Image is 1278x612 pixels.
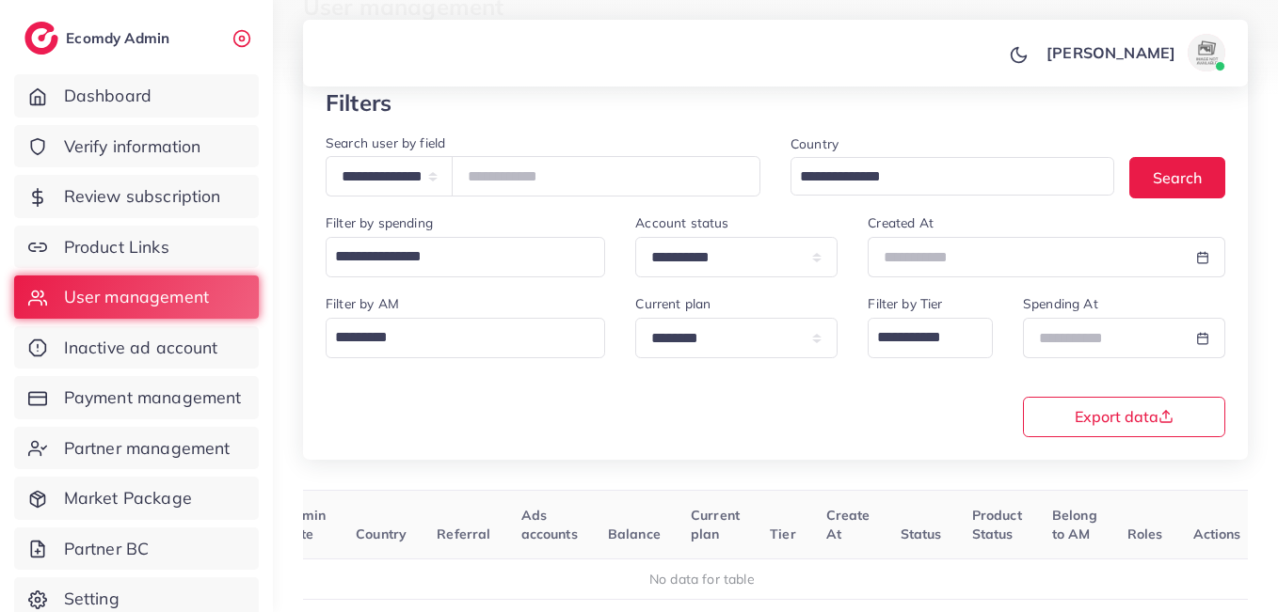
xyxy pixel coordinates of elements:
a: Inactive ad account [14,326,259,369]
img: avatar [1188,34,1225,71]
a: logoEcomdy Admin [24,22,174,55]
a: Payment management [14,376,259,419]
a: User management [14,275,259,319]
div: Search for option [868,318,993,358]
h3: Filters [326,89,391,117]
span: Ads accounts [521,507,578,542]
span: User management [64,285,209,309]
span: Dashboard [64,84,152,108]
label: Country [791,134,839,153]
div: Search for option [326,237,605,277]
label: Created At [868,213,934,232]
label: Current plan [635,294,711,313]
a: Partner management [14,427,259,470]
button: Search [1129,157,1225,197]
span: Balance [608,526,661,542]
span: Product Status [972,507,1022,542]
span: Inactive ad account [64,336,218,360]
span: Verify information [64,134,201,159]
a: Partner BC [14,527,259,571]
img: logo [24,22,58,55]
label: Spending At [1023,294,1098,313]
div: Search for option [791,157,1114,196]
span: Export data [1075,409,1174,424]
label: Filter by spending [326,213,433,232]
button: Export data [1023,397,1225,437]
p: [PERSON_NAME] [1046,41,1175,64]
span: Market Package [64,486,192,510]
input: Search for option [328,241,581,273]
span: Tier [770,526,796,542]
span: Referral [437,526,490,542]
span: Country [356,526,407,542]
label: Filter by AM [326,294,399,313]
a: Product Links [14,226,259,269]
input: Search for option [871,322,968,353]
span: Partner BC [64,537,150,561]
span: Current plan [691,507,740,542]
span: Belong to AM [1052,507,1097,542]
h2: Ecomdy Admin [66,29,174,47]
a: Dashboard [14,74,259,118]
span: Review subscription [64,184,221,209]
span: Product Links [64,235,169,259]
span: Admin Note [282,507,326,542]
span: Payment management [64,385,242,410]
span: Setting [64,587,120,611]
a: [PERSON_NAME]avatar [1036,34,1233,71]
label: Account status [635,213,728,232]
a: Review subscription [14,175,259,218]
a: Verify information [14,125,259,168]
label: Filter by Tier [868,294,942,313]
input: Search for option [328,322,581,353]
div: Search for option [326,318,605,358]
input: Search for option [793,163,1090,192]
span: Roles [1127,526,1163,542]
span: Partner management [64,436,231,461]
span: Status [901,526,942,542]
a: Market Package [14,477,259,520]
label: Search user by field [326,133,445,152]
div: No data for table [158,570,1247,588]
span: Actions [1193,526,1241,542]
span: Create At [826,507,871,542]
